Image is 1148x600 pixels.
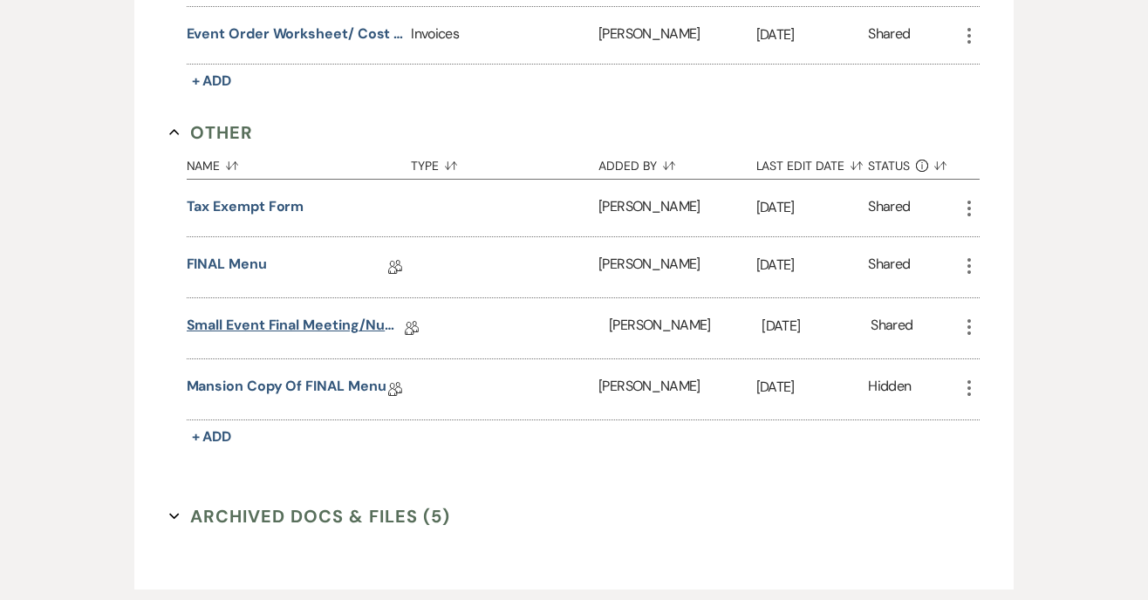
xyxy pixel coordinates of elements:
button: + Add [187,425,237,449]
button: Archived Docs & Files (5) [169,503,451,529]
a: FINAL Menu [187,254,267,281]
button: Event Order Worksheet/ Cost Estimate [187,24,405,44]
span: Status [868,160,910,172]
p: [DATE] [756,196,869,219]
button: Tax Exempt Form [187,196,304,217]
button: Status [868,146,958,179]
p: [DATE] [762,315,871,337]
span: + Add [192,427,232,446]
button: Other [169,119,254,146]
p: [DATE] [756,24,869,46]
div: Invoices [411,7,598,64]
button: + Add [187,69,237,93]
div: [PERSON_NAME] [598,180,755,236]
a: Small Event Final Meeting/Numbers Doc [187,315,405,342]
button: Name [187,146,412,179]
button: Added By [598,146,755,179]
button: Last Edit Date [756,146,869,179]
div: [PERSON_NAME] [598,359,755,419]
div: [PERSON_NAME] [609,298,762,358]
div: [PERSON_NAME] [598,7,755,64]
div: Shared [868,196,910,220]
span: + Add [192,72,232,90]
button: Type [411,146,598,179]
div: Shared [871,315,912,342]
p: [DATE] [756,376,869,399]
div: [PERSON_NAME] [598,237,755,297]
div: Shared [868,24,910,47]
div: Hidden [868,376,911,403]
p: [DATE] [756,254,869,276]
div: Shared [868,254,910,281]
a: Mansion Copy of FINAL Menu [187,376,386,403]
